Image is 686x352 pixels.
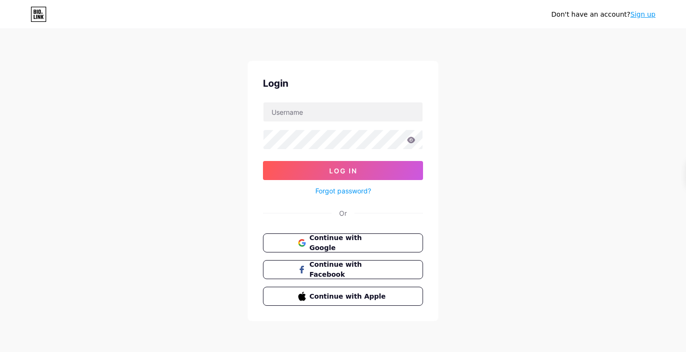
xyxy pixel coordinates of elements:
[263,260,423,279] button: Continue with Facebook
[263,287,423,306] button: Continue with Apple
[310,260,388,280] span: Continue with Facebook
[630,10,656,18] a: Sign up
[310,292,388,302] span: Continue with Apple
[263,161,423,180] button: Log In
[263,233,423,252] button: Continue with Google
[263,76,423,91] div: Login
[329,167,357,175] span: Log In
[315,186,371,196] a: Forgot password?
[551,10,656,20] div: Don't have an account?
[263,102,423,121] input: Username
[310,233,388,253] span: Continue with Google
[339,208,347,218] div: Or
